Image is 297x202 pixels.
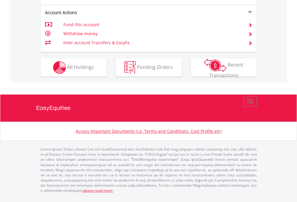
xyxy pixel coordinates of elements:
[63,20,241,29] td: Fund this account
[41,147,257,193] p: Lorem Ipsum Dolors (Ame) Con a/e SeddOeiusmod tem InciDiduntut Lab Etd mag aliquaen admin veniamq...
[76,128,222,134] a: Access Important Documents (i.e. Terms and Conditions, Cost Profile etc)
[191,58,257,76] button: Recent Transactions
[53,61,66,74] img: holdings-wht.png
[124,61,136,74] img: pending_instructions-wht.png
[36,95,261,122] a: EasyEquities
[83,188,113,193] a: please read more:
[137,64,173,70] span: Pending Orders
[41,58,107,76] button: All Holdings
[67,64,94,70] span: All Holdings
[116,58,182,76] button: Pending Orders
[41,10,149,16] div: Account Actions
[63,38,241,47] td: Inter-account Transfers & EasyFx
[204,59,226,72] img: transactions-zar-wht.png
[63,29,241,38] td: Withdraw money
